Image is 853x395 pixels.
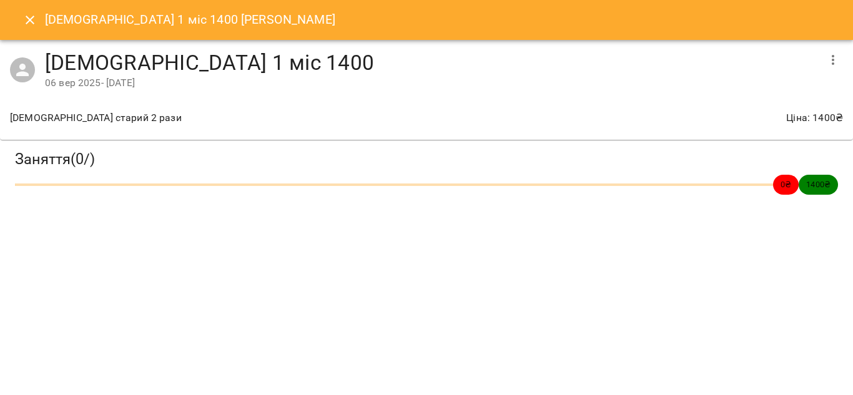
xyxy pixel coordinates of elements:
div: 06 вер 2025 - [DATE] [45,76,818,90]
span: 1400 ₴ [799,178,838,190]
h3: Заняття ( 0 / ) [15,150,838,169]
p: Ціна : 1400 ₴ [786,110,843,125]
p: [DEMOGRAPHIC_DATA] старий 2 рази [10,110,182,125]
button: Close [15,5,45,35]
h4: [DEMOGRAPHIC_DATA] 1 міс 1400 [45,50,818,76]
span: 0 ₴ [773,178,799,190]
h6: [DEMOGRAPHIC_DATA] 1 міс 1400 [PERSON_NAME] [45,10,335,29]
